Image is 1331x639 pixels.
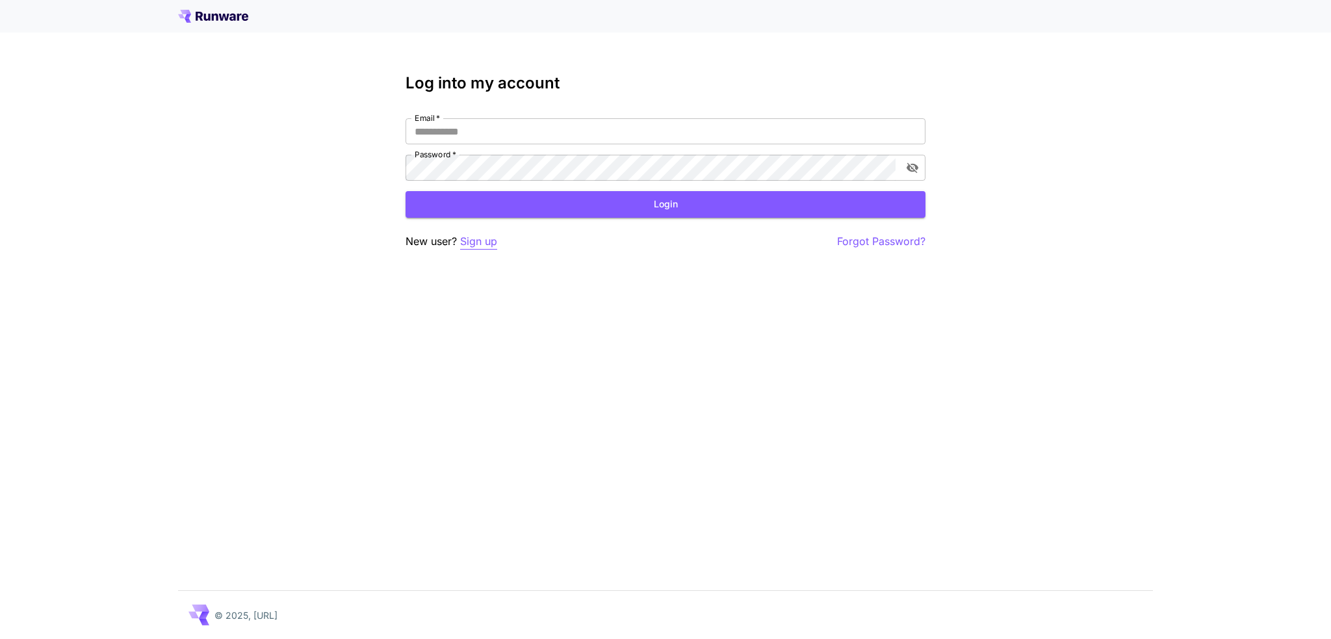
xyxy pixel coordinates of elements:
[901,156,924,179] button: toggle password visibility
[406,233,497,250] p: New user?
[214,608,278,622] p: © 2025, [URL]
[415,112,440,124] label: Email
[415,149,456,160] label: Password
[837,233,925,250] button: Forgot Password?
[406,74,925,92] h3: Log into my account
[406,191,925,218] button: Login
[460,233,497,250] button: Sign up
